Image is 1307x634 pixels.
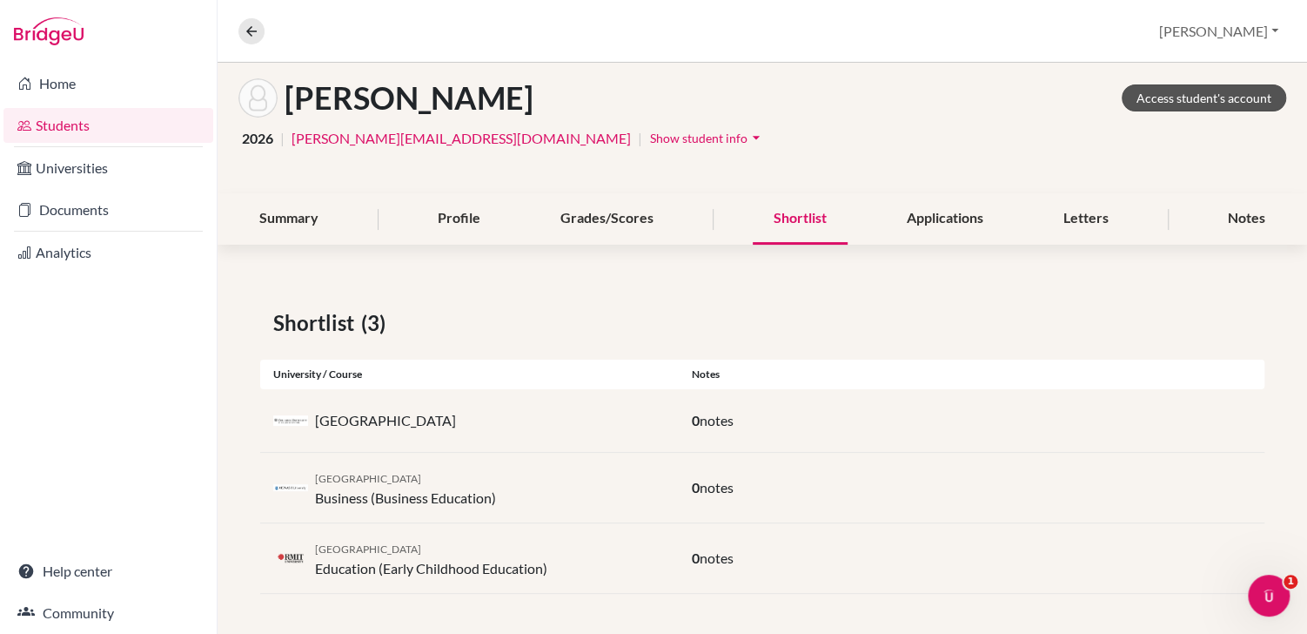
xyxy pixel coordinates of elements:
span: | [638,128,642,149]
a: [PERSON_NAME][EMAIL_ADDRESS][DOMAIN_NAME] [292,128,631,149]
span: Shortlist [273,307,361,339]
button: Show student infoarrow_drop_down [649,125,766,152]
div: Summary [238,193,339,245]
div: Shortlist [753,193,848,245]
span: (3) [361,307,392,339]
a: Students [3,108,213,143]
img: us_col_a9kib6ca.jpeg [273,415,308,427]
span: 2026 [242,128,273,149]
div: Education (Early Childhood Education) [315,537,547,579]
span: notes [700,550,734,566]
a: Universities [3,151,213,185]
img: Madelin Peng's avatar [238,78,278,118]
span: 0 [692,479,700,496]
span: 1 [1284,575,1297,589]
div: Applications [886,193,1004,245]
span: [GEOGRAPHIC_DATA] [315,543,421,556]
div: Notes [1207,193,1286,245]
img: Bridge-U [14,17,84,45]
img: au_rmi_sgd703tb.png [273,545,308,571]
a: Home [3,66,213,101]
p: [GEOGRAPHIC_DATA] [315,410,456,431]
span: 0 [692,550,700,566]
div: Notes [679,367,1264,382]
a: Community [3,596,213,631]
h1: [PERSON_NAME] [285,79,533,117]
div: Profile [417,193,501,245]
span: 0 [692,412,700,428]
button: [PERSON_NAME] [1151,15,1286,48]
a: Help center [3,554,213,589]
a: Documents [3,192,213,227]
a: Access student's account [1122,84,1286,111]
span: | [280,128,285,149]
div: University / Course [260,367,679,382]
span: [GEOGRAPHIC_DATA] [315,472,421,485]
span: notes [700,412,734,428]
div: Business (Business Education) [315,467,496,509]
div: Grades/Scores [540,193,674,245]
img: au_mona_ym2ob9o7.png [273,484,308,491]
iframe: Intercom live chat [1248,575,1290,617]
i: arrow_drop_down [747,129,765,146]
span: Show student info [650,131,747,145]
a: Analytics [3,235,213,270]
span: notes [700,479,734,496]
div: Letters [1042,193,1129,245]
